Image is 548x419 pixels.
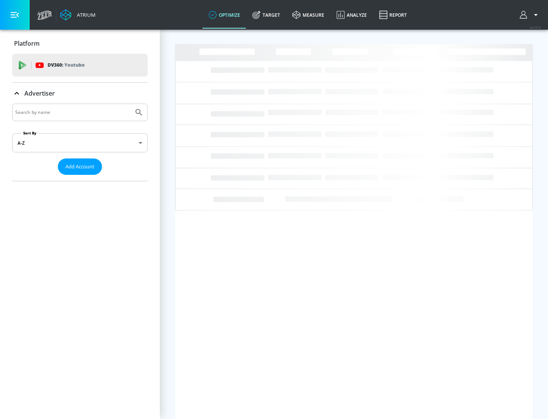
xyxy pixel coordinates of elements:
label: Sort By [22,131,38,136]
div: Atrium [74,11,96,18]
div: A-Z [12,133,148,152]
span: Add Account [65,162,94,171]
a: optimize [202,1,246,29]
a: Report [373,1,413,29]
div: Platform [12,33,148,54]
a: Atrium [60,9,96,21]
div: Advertiser [12,83,148,104]
nav: list of Advertiser [12,175,148,181]
p: Platform [14,39,40,48]
div: Advertiser [12,104,148,181]
span: v 4.25.4 [530,25,540,29]
p: Advertiser [24,89,55,98]
a: measure [286,1,330,29]
a: Target [246,1,286,29]
div: DV360: Youtube [12,54,148,77]
p: DV360: [48,61,84,69]
a: Analyze [330,1,373,29]
input: Search by name [15,107,131,117]
p: Youtube [64,61,84,69]
button: Add Account [58,158,102,175]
